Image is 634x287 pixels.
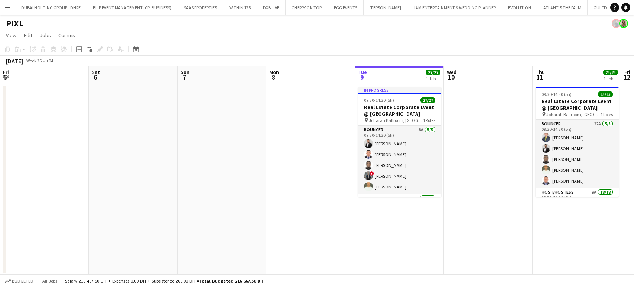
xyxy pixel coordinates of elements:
[357,73,367,81] span: 9
[502,0,537,15] button: EVOLUTION
[604,76,618,81] div: 1 Job
[3,69,9,75] span: Fri
[623,73,630,81] span: 12
[546,112,600,117] span: Joharah Ballroom, [GEOGRAPHIC_DATA]
[40,32,51,39] span: Jobs
[542,91,572,97] span: 09:30-14:30 (5h)
[3,30,19,40] a: View
[268,73,279,81] span: 8
[91,73,100,81] span: 6
[92,69,100,75] span: Sat
[619,19,628,28] app-user-avatar: Viviane Melatti
[25,58,43,64] span: Week 36
[369,117,423,123] span: Joharah Ballroom, [GEOGRAPHIC_DATA]
[179,73,189,81] span: 7
[426,70,440,75] span: 27/27
[41,278,59,284] span: All jobs
[286,0,328,15] button: CHERRY ON TOP
[624,69,630,75] span: Fri
[181,69,189,75] span: Sun
[358,87,441,197] app-job-card: In progress09:30-14:30 (5h)27/27Real Estate Corporate Event @ [GEOGRAPHIC_DATA] Joharah Ballroom,...
[4,277,35,285] button: Budgeted
[358,69,367,75] span: Tue
[15,0,87,15] button: DUBAI HOLDING GROUP - DHRE
[536,120,619,188] app-card-role: Bouncer22A5/509:30-14:30 (5h)[PERSON_NAME][PERSON_NAME][PERSON_NAME][PERSON_NAME][PERSON_NAME]
[87,0,178,15] button: BLIP EVENT MANAGEMENT (CPI BUSINESS)
[537,0,588,15] button: ATLANTIS THE PALM
[600,112,613,117] span: 4 Roles
[536,87,619,197] app-job-card: 09:30-14:30 (5h)25/25Real Estate Corporate Event @ [GEOGRAPHIC_DATA] Joharah Ballroom, [GEOGRAPHI...
[257,0,286,15] button: DXB LIVE
[612,19,621,28] app-user-avatar: Mohamed Arafa
[446,73,456,81] span: 10
[588,0,629,15] button: GULFDRUG LLC
[199,278,263,284] span: Total Budgeted 216 667.50 DH
[24,32,32,39] span: Edit
[12,278,33,284] span: Budgeted
[364,0,407,15] button: [PERSON_NAME]
[328,0,364,15] button: EGG EVENTS
[58,32,75,39] span: Comms
[423,117,435,123] span: 4 Roles
[2,73,9,81] span: 5
[178,0,223,15] button: SAAS PROPERTIES
[536,69,545,75] span: Thu
[6,18,23,29] h1: PIXL
[358,87,441,93] div: In progress
[426,76,440,81] div: 1 Job
[6,32,16,39] span: View
[65,278,263,284] div: Salary 216 407.50 DH + Expenses 0.00 DH + Subsistence 260.00 DH =
[223,0,257,15] button: WITHIN 175
[598,91,613,97] span: 25/25
[21,30,35,40] a: Edit
[603,70,618,75] span: 25/25
[269,69,279,75] span: Mon
[364,97,394,103] span: 09:30-14:30 (5h)
[6,57,23,65] div: [DATE]
[358,104,441,117] h3: Real Estate Corporate Event @ [GEOGRAPHIC_DATA]
[420,97,435,103] span: 27/27
[370,171,374,176] span: !
[447,69,456,75] span: Wed
[407,0,502,15] button: JAM ENTERTAINMENT & WEDDING PLANNER
[358,126,441,194] app-card-role: Bouncer8A5/509:30-14:30 (5h)[PERSON_NAME][PERSON_NAME][PERSON_NAME]![PERSON_NAME][PERSON_NAME]
[37,30,54,40] a: Jobs
[55,30,78,40] a: Comms
[534,73,545,81] span: 11
[46,58,53,64] div: +04
[536,98,619,111] h3: Real Estate Corporate Event @ [GEOGRAPHIC_DATA]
